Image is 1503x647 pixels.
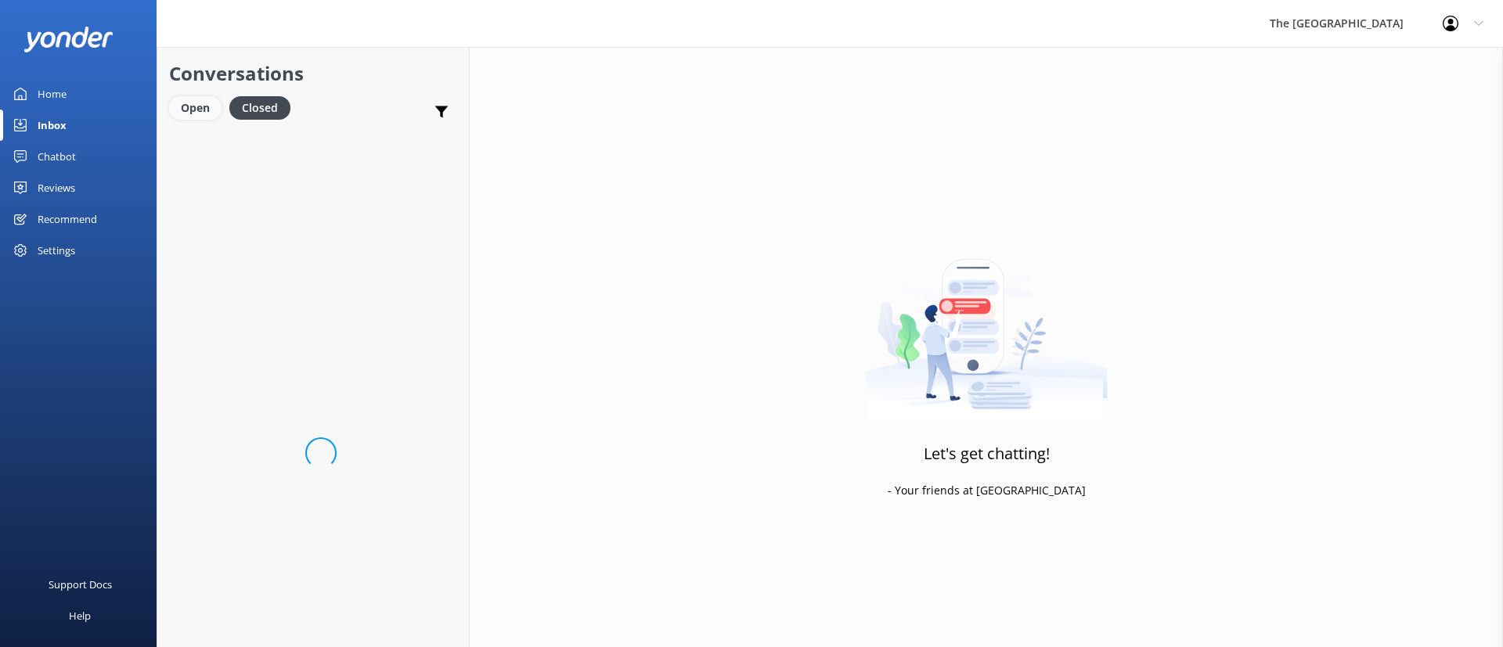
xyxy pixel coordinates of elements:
p: - Your friends at [GEOGRAPHIC_DATA] [888,482,1086,499]
div: Reviews [38,172,75,203]
div: Recommend [38,203,97,235]
img: yonder-white-logo.png [23,27,114,52]
div: Home [38,78,67,110]
div: Help [69,600,91,631]
div: Settings [38,235,75,266]
div: Chatbot [38,141,76,172]
h2: Conversations [169,59,457,88]
div: Open [169,96,222,120]
a: Closed [229,99,298,116]
h3: Let's get chatting! [924,441,1050,466]
div: Support Docs [49,569,112,600]
a: Open [169,99,229,116]
div: Closed [229,96,290,120]
img: artwork of a man stealing a conversation from at giant smartphone [866,226,1108,422]
div: Inbox [38,110,67,141]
